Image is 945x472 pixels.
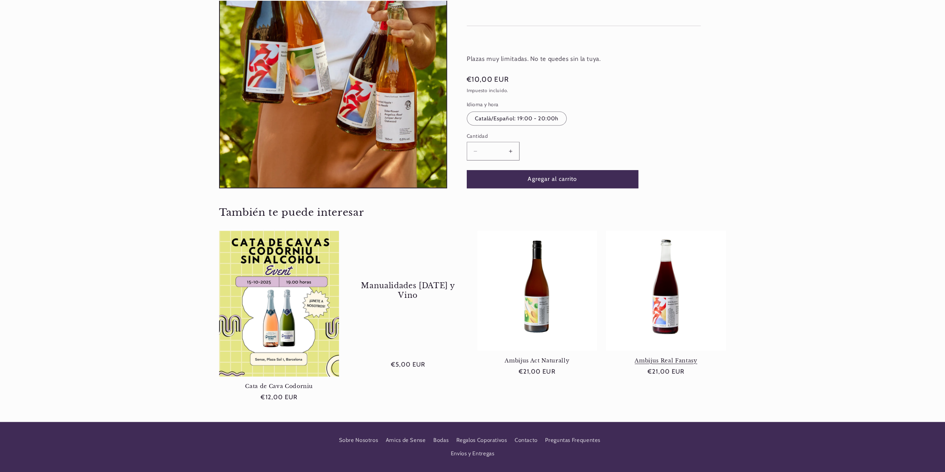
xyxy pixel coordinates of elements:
[451,447,495,460] a: Envíos y Entregas
[456,434,507,447] a: Regalos Coporativos
[606,357,726,364] a: Ambijus Real Fantasy
[467,170,638,188] button: Agregar al carrito
[515,434,538,447] a: Contacto
[545,434,600,447] a: Preguntas Frequentes
[467,101,499,108] legend: Idioma y hora
[467,74,509,85] span: €10,00 EUR
[356,281,460,300] a: Manualidades [DATE] y Vino
[477,357,597,364] a: Ambijus Act Naturally
[386,434,426,447] a: Amics de Sense
[433,434,449,447] a: Bodas
[467,87,701,95] div: Impuesto incluido.
[339,436,378,447] a: Sobre Nosotros
[467,53,701,65] p: Plazas muy limitadas. No te quedes sin la tuya.
[467,132,638,140] label: Cantidad
[219,383,339,390] a: Cata de Cava Codorniu
[219,206,726,219] h2: También te puede interesar
[391,360,425,369] span: €5,00 EUR
[467,112,567,126] label: Català/Español: 19:00 - 20:00h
